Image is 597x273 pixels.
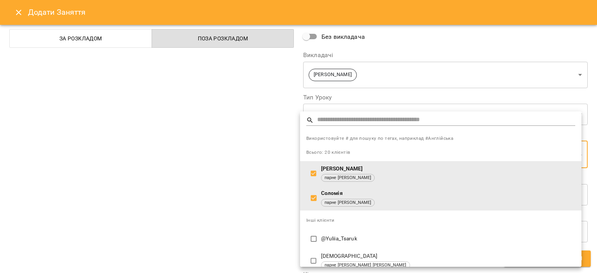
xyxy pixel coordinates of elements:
span: парне [PERSON_NAME] [321,200,375,206]
span: парне [PERSON_NAME] [PERSON_NAME] [321,262,410,269]
span: Інші клієнти [306,217,335,223]
span: Всього: 20 клієнтів [306,150,350,155]
p: [DEMOGRAPHIC_DATA] [321,252,575,260]
p: [PERSON_NAME] [321,165,575,173]
p: Соломія [321,190,575,197]
p: @Yuliia_Tsaruk [321,235,575,243]
span: Використовуйте # для пошуку по тегах, наприклад #Англійська [306,135,575,143]
span: парне [PERSON_NAME] [321,175,375,181]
